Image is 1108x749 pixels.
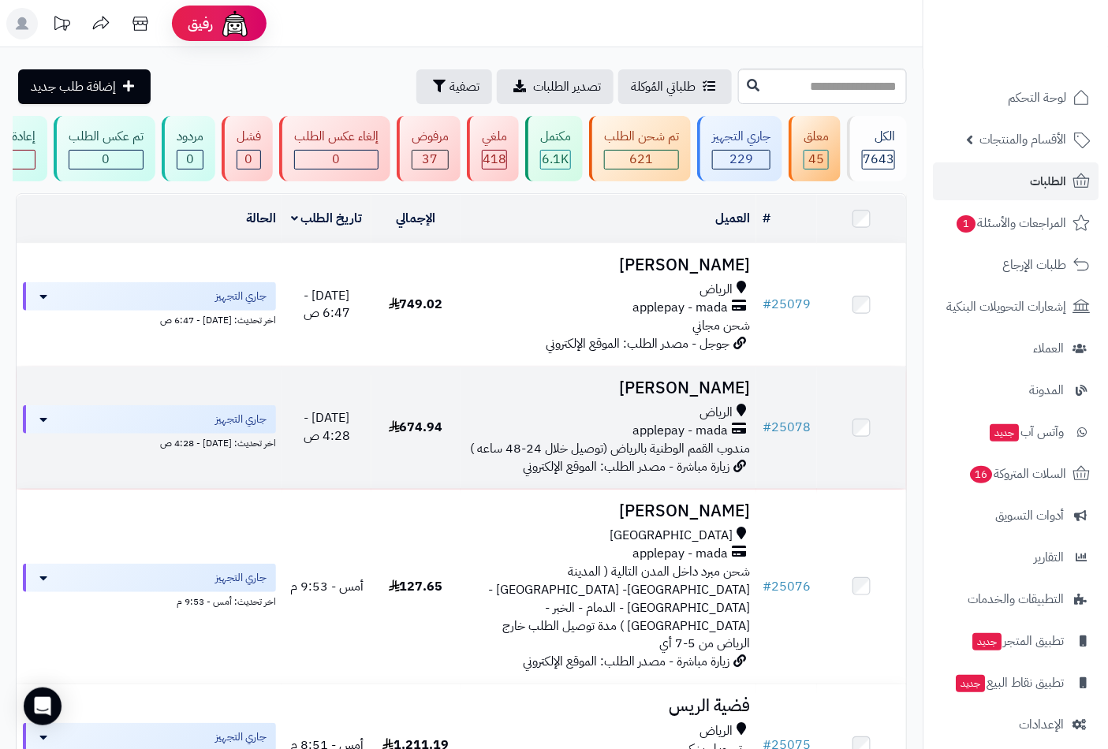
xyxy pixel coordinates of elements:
span: أدوات التسويق [995,505,1064,527]
a: المدونة [933,371,1099,409]
a: فشل 0 [218,116,276,181]
span: 621 [630,150,654,169]
div: Open Intercom Messenger [24,688,62,725]
h3: [PERSON_NAME] [467,256,751,274]
div: فشل [237,128,261,146]
div: 229 [713,151,770,169]
span: الإعدادات [1019,714,1064,736]
span: 127.65 [389,577,443,596]
span: التطبيقات والخدمات [968,588,1064,610]
a: #25079 [763,295,811,314]
span: التقارير [1034,546,1064,568]
div: 0 [295,151,378,169]
a: تم عكس الطلب 0 [50,116,159,181]
span: 674.94 [389,418,443,437]
div: 418 [483,151,506,169]
a: المراجعات والأسئلة1 [933,204,1099,242]
a: تصدير الطلبات [497,69,614,104]
span: 0 [186,150,194,169]
div: اخر تحديث: [DATE] - 6:47 ص [23,311,276,327]
span: 418 [483,150,506,169]
span: زيارة مباشرة - مصدر الطلب: الموقع الإلكتروني [523,457,729,476]
a: معلق 45 [785,116,844,181]
span: 16 [970,466,993,483]
span: طلبات الإرجاع [1002,254,1066,276]
div: ملغي [482,128,507,146]
div: اخر تحديث: أمس - 9:53 م [23,592,276,609]
div: تم شحن الطلب [604,128,679,146]
span: # [763,418,771,437]
span: 0 [103,150,110,169]
a: تاريخ الطلب [291,209,363,228]
span: applepay - mada [632,422,728,440]
a: أدوات التسويق [933,497,1099,535]
span: زيارة مباشرة - مصدر الطلب: الموقع الإلكتروني [523,652,729,671]
button: تصفية [416,69,492,104]
a: #25076 [763,577,811,596]
a: #25078 [763,418,811,437]
span: الرياض [699,281,733,299]
span: الرياض [699,722,733,740]
span: وآتس آب [988,421,1064,443]
div: 45 [804,151,828,169]
span: جاري التجهيز [215,729,267,745]
span: المراجعات والأسئلة [955,212,1066,234]
div: 0 [237,151,260,169]
span: جاري التجهيز [215,570,267,586]
a: تطبيق نقاط البيعجديد [933,664,1099,702]
a: التقارير [933,538,1099,576]
img: logo-2.png [1001,37,1093,70]
span: الرياض [699,404,733,422]
a: تم شحن الطلب 621 [586,116,694,181]
a: الطلبات [933,162,1099,200]
div: مردود [177,128,203,146]
a: العميل [715,209,750,228]
span: طلباتي المُوكلة [631,77,696,96]
span: الطلبات [1030,170,1066,192]
span: جاري التجهيز [215,289,267,304]
span: 6.1K [543,150,569,169]
span: جديد [990,424,1019,442]
div: 0 [69,151,143,169]
a: لوحة التحكم [933,79,1099,117]
a: إضافة طلب جديد [18,69,151,104]
a: الكل7643 [844,116,910,181]
span: جديد [972,633,1002,650]
div: تم عكس الطلب [69,128,144,146]
a: ملغي 418 [464,116,522,181]
a: إلغاء عكس الطلب 0 [276,116,394,181]
span: 1 [957,215,976,233]
a: الإعدادات [933,706,1099,743]
a: تحديثات المنصة [42,8,81,43]
a: إشعارات التحويلات البنكية [933,288,1099,326]
a: التطبيقات والخدمات [933,580,1099,618]
span: تصدير الطلبات [533,77,601,96]
span: 7643 [863,150,894,169]
span: الأقسام والمنتجات [979,129,1066,151]
span: جاري التجهيز [215,412,267,427]
a: مردود 0 [159,116,218,181]
h3: [PERSON_NAME] [467,502,751,520]
span: تصفية [450,77,479,96]
div: اخر تحديث: [DATE] - 4:28 ص [23,434,276,450]
a: الإجمالي [396,209,435,228]
span: المدونة [1029,379,1064,401]
span: إشعارات التحويلات البنكية [946,296,1066,318]
span: تطبيق نقاط البيع [954,672,1064,694]
span: العملاء [1033,337,1064,360]
span: السلات المتروكة [968,463,1066,485]
a: تطبيق المتجرجديد [933,622,1099,660]
span: إضافة طلب جديد [31,77,116,96]
h3: [PERSON_NAME] [467,379,751,397]
span: [DATE] - 6:47 ص [304,286,350,323]
span: 45 [808,150,824,169]
span: شحن مبرد داخل المدن التالية ( المدينة [GEOGRAPHIC_DATA]- [GEOGRAPHIC_DATA] - [GEOGRAPHIC_DATA] - ... [488,562,750,653]
a: السلات المتروكة16 [933,455,1099,493]
a: وآتس آبجديد [933,413,1099,451]
div: مرفوض [412,128,449,146]
div: الكل [862,128,895,146]
span: applepay - mada [632,545,728,563]
span: لوحة التحكم [1008,87,1066,109]
h3: فضية الريس [467,697,751,715]
span: # [763,577,771,596]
